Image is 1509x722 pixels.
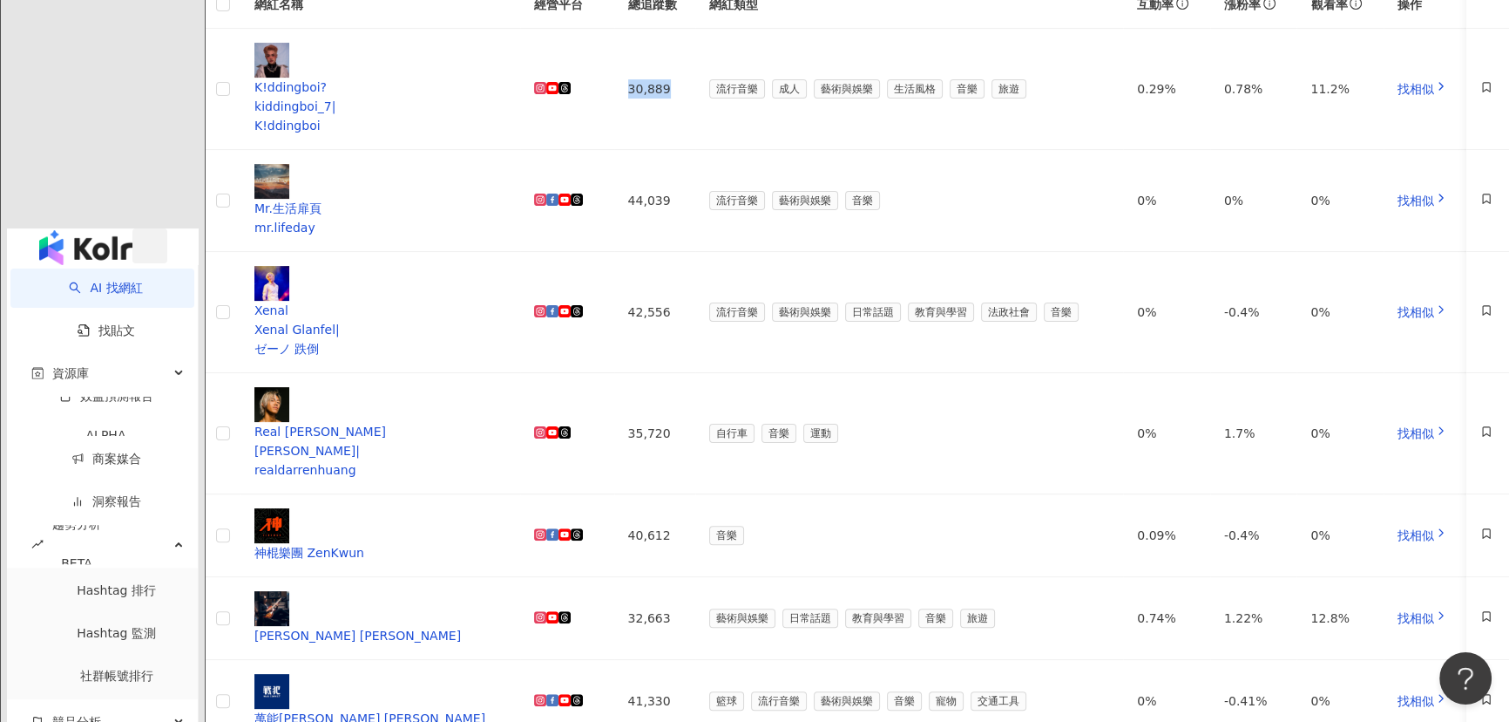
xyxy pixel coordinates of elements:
div: 神棍樂團 ZenKwun [254,543,506,562]
span: 交通工具 [971,691,1026,711]
span: 籃球 [709,691,744,711]
div: [PERSON_NAME] [PERSON_NAME] [254,626,506,645]
span: 教育與學習 [845,609,911,628]
span: 找相似 [1397,82,1434,96]
div: 12.8% [1310,609,1370,628]
span: [PERSON_NAME] [254,444,355,458]
span: 藝術與娛樂 [814,79,880,99]
div: 0.29% [1137,79,1196,99]
span: 成人 [772,79,807,99]
div: 0% [1310,191,1370,210]
img: KOL Avatar [254,591,289,626]
iframe: Help Scout Beacon - Open [1439,652,1492,705]
div: 0.09% [1137,526,1196,545]
img: KOL Avatar [254,43,289,78]
span: 找相似 [1397,426,1434,440]
span: Xenal Glanfel [254,323,335,337]
span: ゼーノ 跌倒 [254,342,319,356]
a: KOL AvatarMr.生活扉頁mr.lifeday [254,164,506,237]
td: 32,663 [614,577,695,660]
a: 找貼文 [78,324,135,337]
img: logo [39,230,132,265]
span: 寵物 [929,691,964,711]
span: 流行音樂 [709,303,765,322]
a: KOL AvatarReal [PERSON_NAME][PERSON_NAME]|realdarrenhuang [254,387,506,480]
div: 0% [1224,191,1283,210]
div: 0.78% [1224,79,1283,99]
span: realdarrenhuang [254,463,356,477]
span: 找相似 [1397,194,1434,208]
span: 音樂 [950,79,985,99]
span: 日常話題 [782,609,838,628]
div: -0.4% [1224,526,1283,545]
span: 藝術與娛樂 [709,609,775,628]
div: -0.4% [1224,303,1283,322]
a: 找相似 [1397,694,1448,708]
a: 找相似 [1397,611,1448,625]
div: Xenal [254,301,506,320]
img: KOL Avatar [254,164,289,199]
img: KOL Avatar [254,266,289,301]
span: 音樂 [761,424,796,443]
div: Mr.生活扉頁 [254,199,506,218]
div: 0% [1137,191,1196,210]
div: 0% [1310,424,1370,443]
span: 教育與學習 [908,303,974,322]
img: KOL Avatar [254,674,289,709]
img: KOL Avatar [254,508,289,543]
span: 日常話題 [845,303,901,322]
a: KOL AvatarK!ddingboi?kiddingboi_7|K!ddingboi [254,43,506,135]
span: mr.lifeday [254,221,315,235]
div: 0% [1137,691,1196,711]
td: 40,612 [614,494,695,577]
div: -0.41% [1224,691,1283,711]
div: 0% [1137,424,1196,443]
span: 找相似 [1397,611,1434,625]
div: 11.2% [1310,79,1370,99]
span: 找相似 [1397,694,1434,708]
span: 音樂 [887,691,922,711]
span: 找相似 [1397,305,1434,319]
div: 0% [1310,691,1370,711]
div: K!ddingboi? [254,78,506,97]
span: 運動 [803,424,838,443]
a: 社群帳號排行 [80,669,153,683]
span: 找相似 [1397,528,1434,542]
span: 藝術與娛樂 [772,303,838,322]
div: 0.74% [1137,609,1196,628]
div: 0% [1310,303,1370,322]
a: 商案媒合 [71,452,141,466]
span: 音樂 [845,191,880,210]
a: KOL Avatar[PERSON_NAME] [PERSON_NAME] [254,591,506,645]
td: 35,720 [614,373,695,494]
a: 找相似 [1397,426,1448,440]
span: 趨勢分析 [52,505,101,583]
span: 資源庫 [52,354,89,393]
a: 找相似 [1397,305,1448,319]
span: 生活風格 [887,79,943,99]
a: 找相似 [1397,82,1448,96]
span: 自行車 [709,424,754,443]
span: 旅遊 [960,609,995,628]
a: Hashtag 排行 [77,583,156,597]
img: KOL Avatar [254,387,289,422]
span: 法政社會 [981,303,1037,322]
span: K!ddingboi [254,119,321,133]
div: 0% [1137,303,1196,322]
td: 42,556 [614,252,695,373]
span: 流行音樂 [751,691,807,711]
a: KOL AvatarXenalXenal Glanfel|ゼーノ 跌倒 [254,266,506,358]
a: 洞察報告 [71,494,141,508]
a: 效益預測報告ALPHA [31,389,180,455]
span: | [355,444,360,458]
span: rise [31,538,44,550]
span: 流行音樂 [709,191,765,210]
span: 音樂 [1044,303,1079,322]
div: 1.7% [1224,424,1283,443]
a: 找相似 [1397,528,1448,542]
a: KOL Avatar神棍樂團 ZenKwun [254,508,506,562]
div: Real [PERSON_NAME] [254,422,506,441]
span: | [332,99,336,113]
span: 藝術與娛樂 [772,191,838,210]
a: 找相似 [1397,194,1448,208]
